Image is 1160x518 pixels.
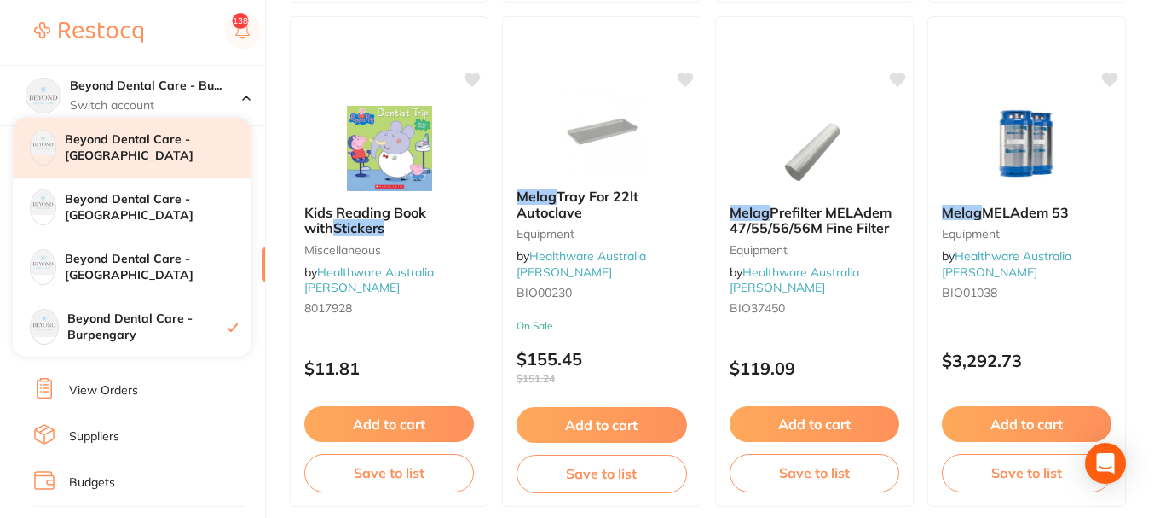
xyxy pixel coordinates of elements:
[69,382,138,399] a: View Orders
[942,406,1111,442] button: Add to cart
[971,106,1082,191] img: Melag MELAdem 53
[304,205,474,236] b: Kids Reading Book with Stickers
[304,454,474,492] button: Save to list
[304,243,474,257] small: Miscellaneous
[730,358,899,378] p: $119.09
[517,285,572,300] span: BIO00230
[730,265,859,295] span: by
[730,406,899,442] button: Add to cart
[26,79,61,113] img: Beyond Dental Care - Burpengary
[31,190,55,215] img: Beyond Dental Care - Brighton
[517,188,638,220] span: Tray For 22lt Autoclave
[517,189,686,220] b: Melag Tray For 22lt Autoclave
[730,205,899,236] b: Melag Prefilter MELAdem 47/55/56/56M Fine Filter
[34,13,143,52] a: Restocq Logo
[546,90,657,175] img: Melag Tray For 22lt Autoclave
[982,204,1069,221] span: MELAdem 53
[31,310,58,337] img: Beyond Dental Care - Burpengary
[730,204,892,236] span: Prefilter MELAdem 47/55/56/56M Fine Filter
[333,219,384,236] em: Stickers
[34,22,143,43] img: Restocq Logo
[730,300,785,316] span: BIO37450
[517,320,686,332] small: On Sale
[942,205,1111,220] b: Melag MELAdem 53
[67,311,228,344] h4: Beyond Dental Care - Burpengary
[304,358,474,378] p: $11.81
[304,300,352,316] span: 8017928
[304,265,434,295] span: by
[730,265,859,295] a: Healthware Australia [PERSON_NAME]
[334,106,445,191] img: Kids Reading Book with Stickers
[942,351,1111,370] p: $3,292.73
[65,251,251,284] h4: Beyond Dental Care - [GEOGRAPHIC_DATA]
[65,131,251,165] h4: Beyond Dental Care - [GEOGRAPHIC_DATA]
[304,265,434,295] a: Healthware Australia [PERSON_NAME]
[517,373,686,385] span: $151.24
[65,191,251,224] h4: Beyond Dental Care - [GEOGRAPHIC_DATA]
[304,406,474,442] button: Add to cart
[942,454,1111,492] button: Save to list
[517,227,686,241] small: Equipment
[942,227,1111,241] small: Equipment
[942,285,997,300] span: BIO01038
[69,474,115,492] a: Budgets
[517,455,686,492] button: Save to list
[730,454,899,492] button: Save to list
[942,248,1071,279] span: by
[942,204,982,221] em: Melag
[517,407,686,443] button: Add to cart
[69,428,119,445] a: Suppliers
[517,349,686,385] p: $155.45
[730,243,899,257] small: Equipment
[517,248,646,279] a: Healthware Australia [PERSON_NAME]
[730,204,770,221] em: Melag
[517,248,646,279] span: by
[759,106,869,191] img: Melag Prefilter MELAdem 47/55/56/56M Fine Filter
[517,188,557,205] em: Melag
[70,78,242,95] h4: Beyond Dental Care - Burpengary
[31,131,55,155] img: Beyond Dental Care - Sandstone Point
[70,97,242,114] p: Switch account
[1085,443,1126,484] div: Open Intercom Messenger
[942,248,1071,279] a: Healthware Australia [PERSON_NAME]
[304,204,426,236] span: Kids Reading Book with
[31,250,55,275] img: Beyond Dental Care - Hamilton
